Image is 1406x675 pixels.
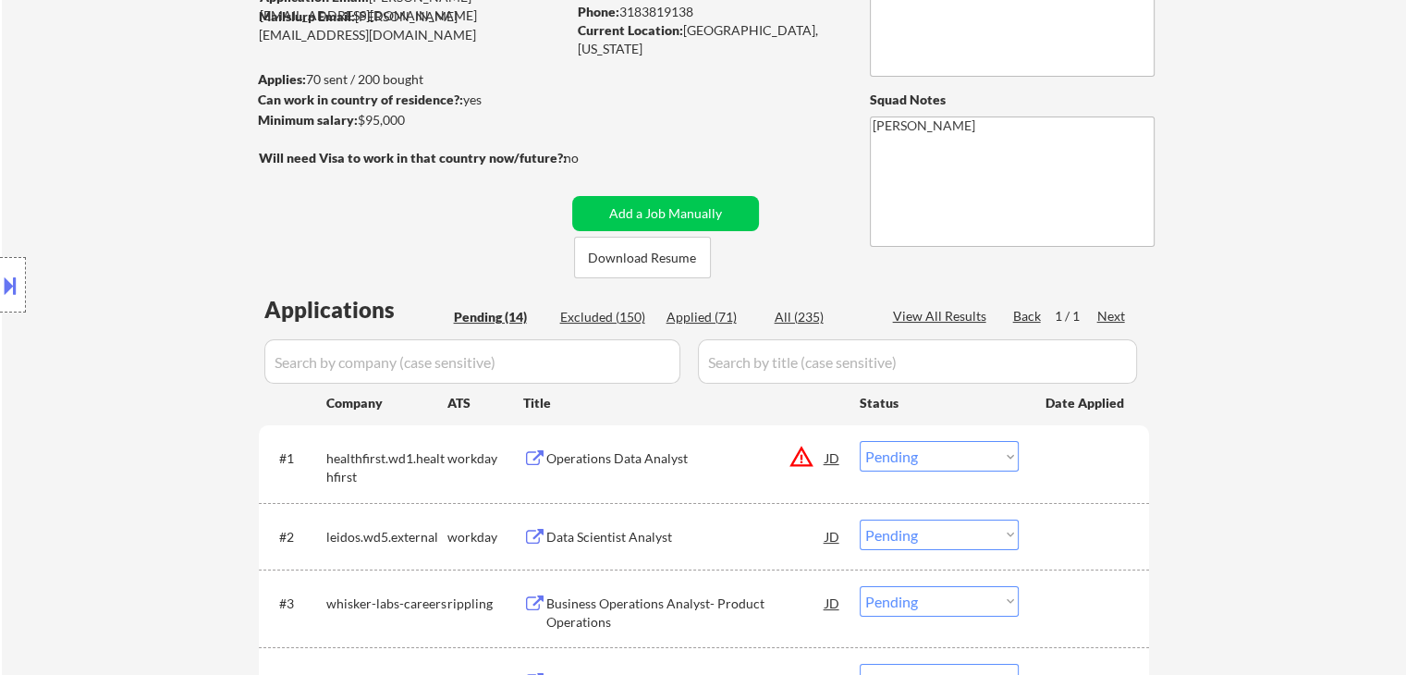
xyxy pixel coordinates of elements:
[572,196,759,231] button: Add a Job Manually
[454,308,546,326] div: Pending (14)
[893,307,992,325] div: View All Results
[259,150,567,166] strong: Will need Visa to work in that country now/future?:
[279,449,312,468] div: #1
[279,528,312,546] div: #2
[326,528,447,546] div: leidos.wd5.external
[574,237,711,278] button: Download Resume
[326,449,447,485] div: healthfirst.wd1.healthfirst
[578,4,619,19] strong: Phone:
[775,308,867,326] div: All (235)
[546,449,825,468] div: Operations Data Analyst
[870,91,1155,109] div: Squad Notes
[824,520,842,553] div: JD
[447,595,523,613] div: rippling
[578,22,683,38] strong: Current Location:
[326,394,447,412] div: Company
[258,111,566,129] div: $95,000
[326,595,447,613] div: whisker-labs-careers
[258,70,566,89] div: 70 sent / 200 bought
[447,528,523,546] div: workday
[1045,394,1127,412] div: Date Applied
[666,308,759,326] div: Applied (71)
[698,339,1137,384] input: Search by title (case sensitive)
[258,92,463,107] strong: Can work in country of residence?:
[259,8,355,24] strong: Mailslurp Email:
[447,394,523,412] div: ATS
[546,528,825,546] div: Data Scientist Analyst
[264,339,680,384] input: Search by company (case sensitive)
[259,7,566,43] div: [PERSON_NAME][EMAIL_ADDRESS][DOMAIN_NAME]
[523,394,842,412] div: Title
[264,299,447,321] div: Applications
[824,586,842,620] div: JD
[1013,307,1043,325] div: Back
[279,595,312,613] div: #3
[578,3,839,21] div: 3183819138
[789,444,814,470] button: warning_amber
[1055,307,1097,325] div: 1 / 1
[564,149,617,167] div: no
[258,71,306,87] strong: Applies:
[824,441,842,474] div: JD
[258,112,358,128] strong: Minimum salary:
[860,386,1019,419] div: Status
[447,449,523,468] div: workday
[258,91,560,109] div: yes
[560,308,653,326] div: Excluded (150)
[1097,307,1127,325] div: Next
[546,595,825,631] div: Business Operations Analyst- Product Operations
[578,21,839,57] div: [GEOGRAPHIC_DATA], [US_STATE]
